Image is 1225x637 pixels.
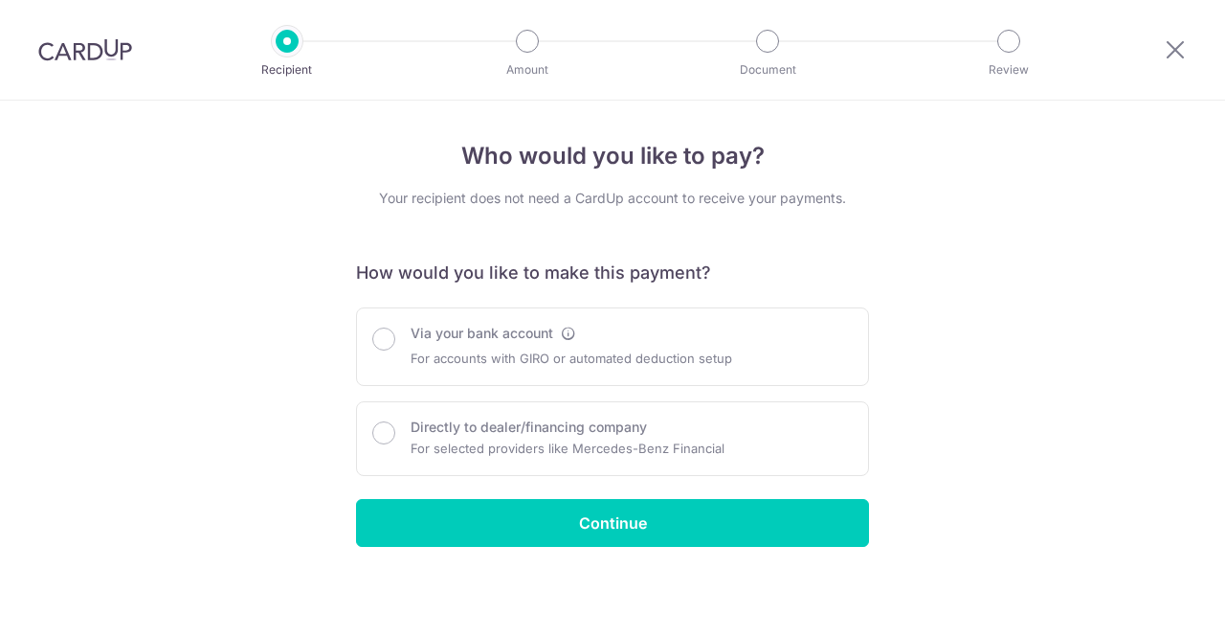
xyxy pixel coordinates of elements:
[356,139,869,173] h4: Who would you like to pay?
[411,418,647,437] label: Directly to dealer/financing company
[938,60,1080,80] p: Review
[356,262,869,284] h6: How would you like to make this payment?
[411,437,724,460] p: For selected providers like Mercedes-Benz Financial
[356,189,869,208] div: Your recipient does not need a CardUp account to receive your payments.
[411,324,553,343] label: Via your bank account
[38,38,132,61] img: CardUp
[216,60,358,80] p: Recipient
[1102,580,1206,627] iframe: Opens a widget where you can find more information
[457,60,598,80] p: Amount
[697,60,838,80] p: Document
[356,499,869,547] input: Continue
[411,347,732,370] p: For accounts with GIRO or automated deduction setup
